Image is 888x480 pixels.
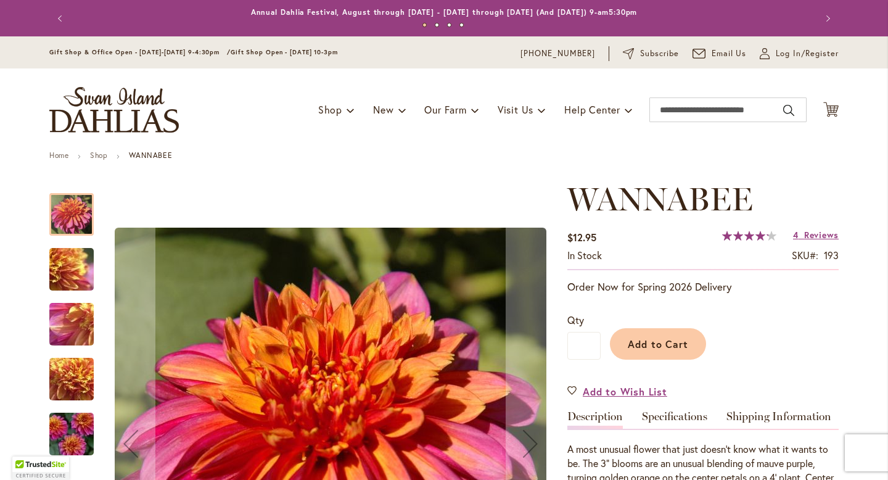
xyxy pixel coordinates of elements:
[722,231,776,241] div: 85%
[129,151,172,160] strong: WANNABEE
[49,400,94,455] div: WANNABEE
[49,291,106,346] div: WANNABEE
[792,249,818,262] strong: SKU
[693,48,747,60] a: Email Us
[27,405,116,464] img: WANNABEE
[814,6,839,31] button: Next
[640,48,679,60] span: Subscribe
[642,411,707,429] a: Specifications
[49,48,231,56] span: Gift Shop & Office Open - [DATE]-[DATE] 9-4:30pm /
[760,48,839,60] a: Log In/Register
[567,313,584,326] span: Qty
[567,180,753,218] span: WANNABEE
[49,6,74,31] button: Previous
[251,7,638,17] a: Annual Dahlia Festival, August through [DATE] - [DATE] through [DATE] (And [DATE]) 9-am5:30pm
[49,181,106,236] div: WANNABEE
[27,236,116,303] img: WANNABEE
[567,279,839,294] p: Order Now for Spring 2026 Delivery
[793,229,839,241] a: 4 Reviews
[318,103,342,116] span: Shop
[610,328,706,360] button: Add to Cart
[628,337,689,350] span: Add to Cart
[776,48,839,60] span: Log In/Register
[424,103,466,116] span: Our Farm
[49,151,68,160] a: Home
[49,236,106,291] div: WANNABEE
[520,48,595,60] a: [PHONE_NUMBER]
[567,249,602,262] span: In stock
[27,346,116,413] img: WANNABEE
[9,436,44,471] iframe: Launch Accessibility Center
[447,23,451,27] button: 3 of 4
[583,384,667,399] span: Add to Wish List
[49,346,106,400] div: WANNABEE
[726,411,831,429] a: Shipping Information
[49,87,179,133] a: store logo
[422,23,427,27] button: 1 of 4
[459,23,464,27] button: 4 of 4
[793,229,799,241] span: 4
[435,23,439,27] button: 2 of 4
[373,103,393,116] span: New
[623,48,679,60] a: Subscribe
[90,151,107,160] a: Shop
[824,249,839,263] div: 193
[804,229,839,241] span: Reviews
[231,48,338,56] span: Gift Shop Open - [DATE] 10-3pm
[712,48,747,60] span: Email Us
[567,249,602,263] div: Availability
[564,103,620,116] span: Help Center
[567,231,596,244] span: $12.95
[567,384,667,399] a: Add to Wish List
[567,411,623,429] a: Description
[498,103,533,116] span: Visit Us
[27,291,116,358] img: WANNABEE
